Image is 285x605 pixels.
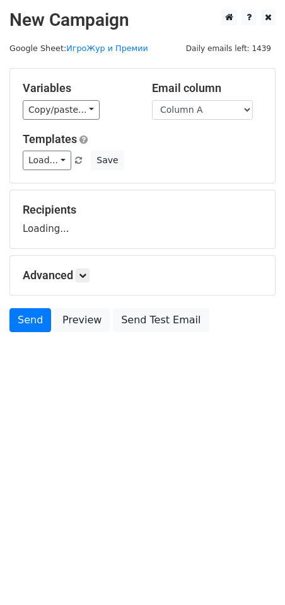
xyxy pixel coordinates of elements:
h5: Advanced [23,268,262,282]
div: Loading... [23,203,262,236]
h2: New Campaign [9,9,276,31]
a: Preview [54,308,110,332]
span: Daily emails left: 1439 [182,42,276,55]
a: ИгроЖур и Премии [66,43,148,53]
a: Daily emails left: 1439 [182,43,276,53]
h5: Recipients [23,203,262,217]
a: Load... [23,151,71,170]
h5: Email column [152,81,262,95]
a: Send Test Email [113,308,209,332]
a: Copy/paste... [23,100,100,120]
h5: Variables [23,81,133,95]
a: Send [9,308,51,332]
small: Google Sheet: [9,43,148,53]
button: Save [91,151,124,170]
a: Templates [23,132,77,146]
